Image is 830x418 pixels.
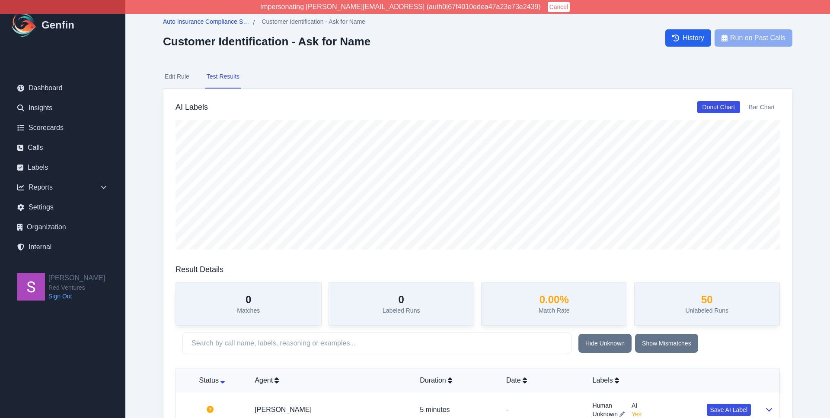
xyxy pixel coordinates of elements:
[10,179,115,196] div: Reports
[539,293,570,306] h3: 0.00 %
[593,375,751,386] div: Labels
[237,293,260,306] h3: 0
[685,306,728,315] p: Unlabeled Runs
[48,273,105,283] h2: [PERSON_NAME]
[48,292,105,301] a: Sign Out
[163,17,249,28] a: Auto Insurance Compliance Scorecard
[10,139,115,156] a: Calls
[176,263,223,275] h3: Result Details
[697,101,740,113] button: Donut Chart
[183,375,241,386] div: Status
[10,11,38,39] img: Logo
[163,65,191,89] button: Edit Rule
[163,17,249,26] span: Auto Insurance Compliance Scorecard
[420,405,492,415] p: 5 minutes
[506,405,579,415] p: -
[10,99,115,117] a: Insights
[10,218,115,236] a: Organization
[182,332,571,354] input: Search by call name, labels, reasoning or examples...
[41,18,74,32] h1: Genfin
[635,334,698,353] button: Show Mismatches
[253,18,255,28] span: /
[632,401,642,410] span: AI
[707,404,751,416] button: Save AI Label
[730,33,785,43] span: Run on Past Calls
[10,199,115,216] a: Settings
[17,273,45,301] img: Shane Wey
[176,101,208,113] h3: AI Labels
[744,101,780,113] button: Bar Chart
[205,65,241,89] button: Test Results
[506,375,579,386] div: Date
[593,401,625,410] span: Human
[163,35,370,48] h2: Customer Identification - Ask for Name
[237,306,260,315] p: Matches
[10,159,115,176] a: Labels
[255,406,312,413] a: [PERSON_NAME]
[383,293,420,306] h3: 0
[255,375,406,386] div: Agent
[383,306,420,315] p: Labeled Runs
[10,119,115,136] a: Scorecards
[548,2,570,12] button: Cancel
[420,375,492,386] div: Duration
[710,405,747,414] span: Save AI Label
[665,29,711,47] a: History
[578,334,632,353] button: Hide Unknown
[10,79,115,97] a: Dashboard
[48,283,105,292] span: Red Ventures
[539,306,570,315] p: Match Rate
[262,17,365,26] span: Customer Identification - Ask for Name
[685,293,728,306] h3: 50
[10,238,115,256] a: Internal
[683,33,704,43] span: History
[715,29,792,47] button: Run on Past Calls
